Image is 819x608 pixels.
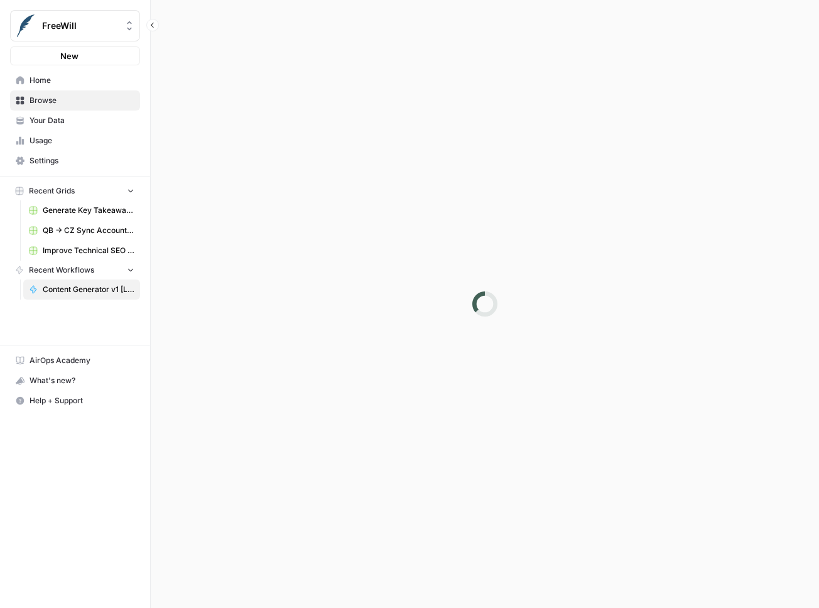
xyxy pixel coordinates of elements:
[30,155,134,166] span: Settings
[10,261,140,280] button: Recent Workflows
[10,46,140,65] button: New
[14,14,37,37] img: FreeWill Logo
[23,200,140,220] a: Generate Key Takeaways from Webinar Transcripts
[43,205,134,216] span: Generate Key Takeaways from Webinar Transcripts
[43,284,134,295] span: Content Generator v1 [LIVE]
[10,10,140,41] button: Workspace: FreeWill
[10,131,140,151] a: Usage
[10,151,140,171] a: Settings
[10,70,140,90] a: Home
[11,371,139,390] div: What's new?
[42,19,118,32] span: FreeWill
[10,391,140,411] button: Help + Support
[43,245,134,256] span: Improve Technical SEO for Page
[23,220,140,241] a: QB -> CZ Sync Account Matching
[30,95,134,106] span: Browse
[29,185,75,197] span: Recent Grids
[10,182,140,200] button: Recent Grids
[43,225,134,236] span: QB -> CZ Sync Account Matching
[30,395,134,406] span: Help + Support
[10,350,140,371] a: AirOps Academy
[23,241,140,261] a: Improve Technical SEO for Page
[30,355,134,366] span: AirOps Academy
[10,111,140,131] a: Your Data
[60,50,79,62] span: New
[30,75,134,86] span: Home
[10,90,140,111] a: Browse
[29,264,94,276] span: Recent Workflows
[30,135,134,146] span: Usage
[23,280,140,300] a: Content Generator v1 [LIVE]
[30,115,134,126] span: Your Data
[10,371,140,391] button: What's new?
